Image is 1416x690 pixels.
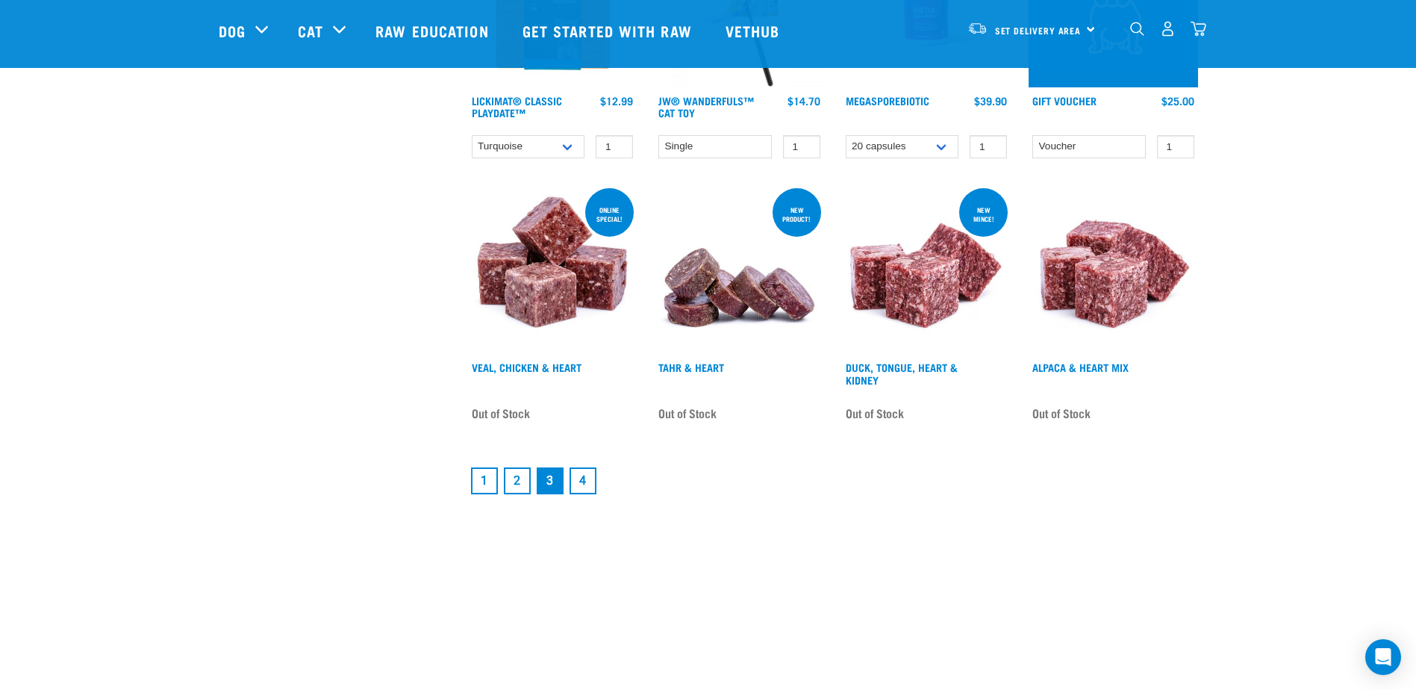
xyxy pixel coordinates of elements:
[842,185,1011,355] img: 1124 Lamb Chicken Heart Mix 01
[219,19,246,42] a: Dog
[298,19,323,42] a: Cat
[846,364,958,382] a: Duck, Tongue, Heart & Kidney
[846,402,904,424] span: Out of Stock
[658,98,754,115] a: JW® Wanderfuls™ Cat Toy
[787,95,820,107] div: $14.70
[1191,21,1206,37] img: home-icon@2x.png
[783,135,820,158] input: 1
[1365,639,1401,675] div: Open Intercom Messenger
[970,135,1007,158] input: 1
[1032,364,1129,370] a: Alpaca & Heart Mix
[472,364,581,370] a: Veal, Chicken & Heart
[959,199,1008,230] div: new mince!
[1157,135,1194,158] input: 1
[974,95,1007,107] div: $39.90
[655,185,824,355] img: 1093 Wallaby Heart Medallions 01
[468,464,1198,497] nav: pagination
[1130,22,1144,36] img: home-icon-1@2x.png
[1161,95,1194,107] div: $25.00
[658,402,717,424] span: Out of Stock
[471,467,498,494] a: Goto page 1
[1032,98,1097,103] a: Gift Voucher
[596,135,633,158] input: 1
[658,364,724,370] a: Tahr & Heart
[995,28,1082,33] span: Set Delivery Area
[773,199,821,230] div: New product!
[711,1,799,60] a: Vethub
[846,98,929,103] a: MegaSporeBiotic
[361,1,507,60] a: Raw Education
[1160,21,1176,37] img: user.png
[1032,402,1091,424] span: Out of Stock
[472,402,530,424] span: Out of Stock
[570,467,596,494] a: Goto page 4
[967,22,988,35] img: van-moving.png
[537,467,564,494] a: Page 3
[600,95,633,107] div: $12.99
[472,98,562,115] a: LickiMat® Classic Playdate™
[1029,185,1198,355] img: Possum Chicken Heart Mix 01
[585,199,634,230] div: ONLINE SPECIAL!
[504,467,531,494] a: Goto page 2
[468,185,637,355] img: 1137 Veal Chicken Heart Mix 01
[508,1,711,60] a: Get started with Raw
